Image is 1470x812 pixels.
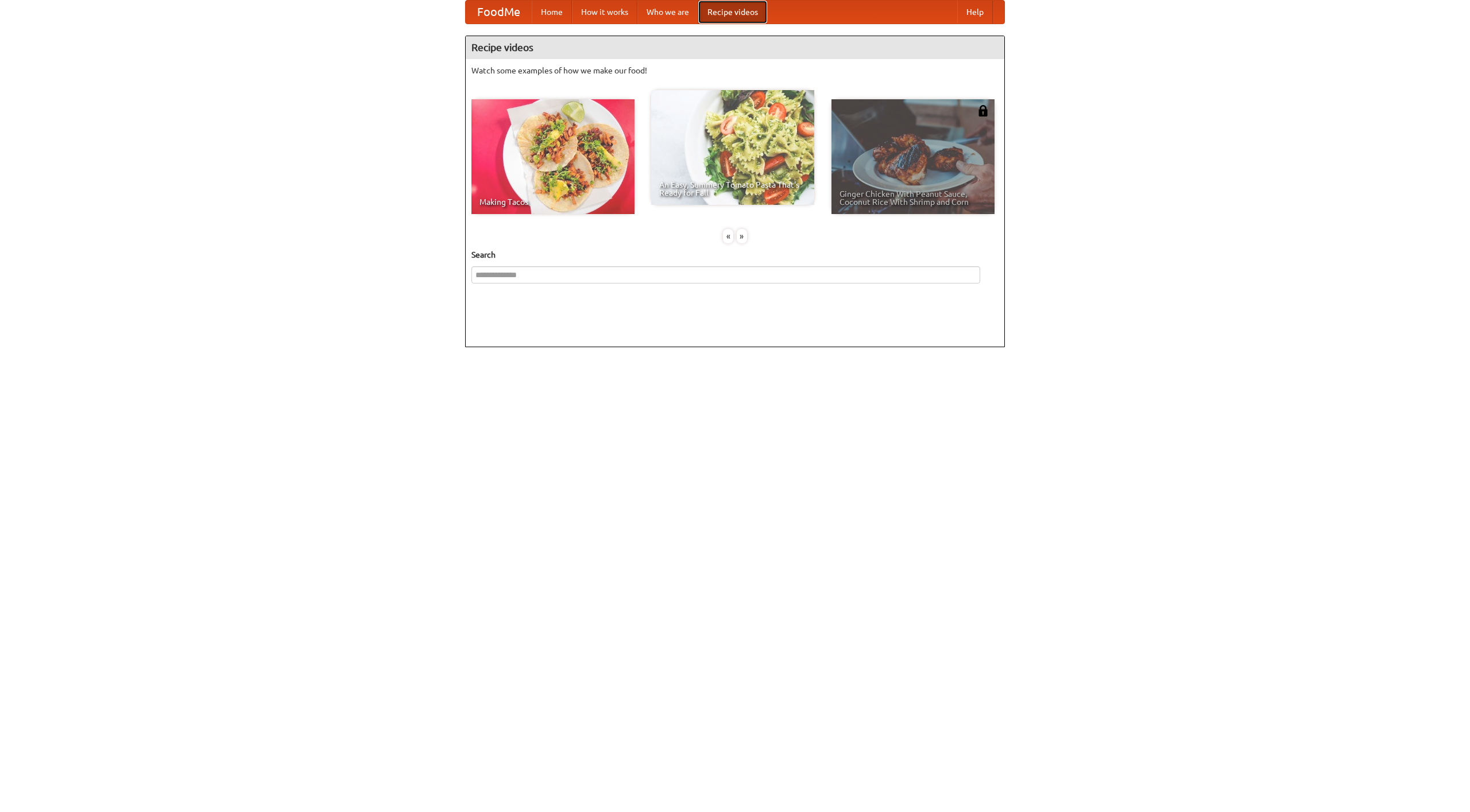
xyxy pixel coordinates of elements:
a: Who we are [637,1,698,24]
span: An Easy, Summery Tomato Pasta That's Ready for Fall [659,181,806,197]
a: Making Tacos [471,99,635,214]
a: Home [532,1,572,24]
h4: Recipe videos [466,36,1004,59]
div: « [723,229,733,243]
a: FoodMe [466,1,532,24]
h5: Search [471,249,999,261]
a: How it works [572,1,637,24]
div: » [737,229,747,243]
p: Watch some examples of how we make our food! [471,65,999,76]
img: 483408.png [977,105,989,116]
a: An Easy, Summery Tomato Pasta That's Ready for Fall [651,90,814,205]
span: Making Tacos [479,198,626,206]
a: Recipe videos [698,1,767,24]
a: Help [957,1,993,24]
